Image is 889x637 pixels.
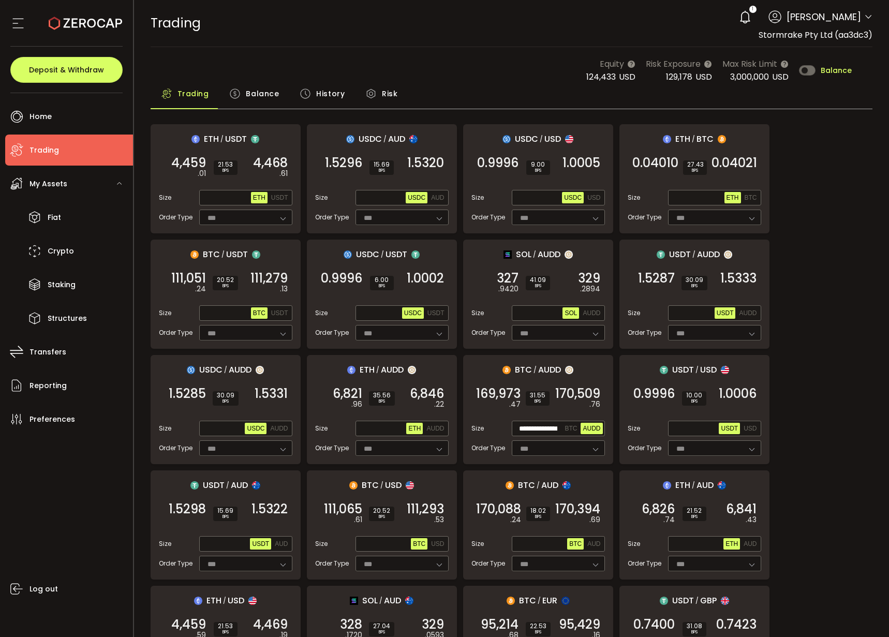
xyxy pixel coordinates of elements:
span: USD [772,71,789,83]
button: BTC [743,192,759,203]
button: USDT [250,538,271,550]
em: .53 [434,514,444,525]
img: usdt_portfolio.svg [660,597,668,605]
span: Balance [821,67,852,74]
button: BTC [411,538,427,550]
span: ETH [725,540,738,547]
span: 111,051 [171,273,206,284]
span: 15.69 [374,161,390,168]
button: ETH [723,538,740,550]
em: .13 [280,284,288,294]
span: Stormrake Pty Ltd (aa3dc3) [759,29,872,41]
img: btc_portfolio.svg [718,135,726,143]
span: 0.04021 [712,158,757,168]
img: zuPXiwguUFiBOIQyqLOiXsnnNitlx7q4LCwEbLHADjIpTka+Lip0HH8D0VTrd02z+wEAAAAASUVORK5CYII= [408,366,416,374]
span: BTC [565,425,577,432]
button: USDC [402,307,424,319]
span: Size [159,308,171,318]
span: 30.09 [217,392,234,398]
img: sol_portfolio.png [503,250,512,259]
span: AUDD [381,363,404,376]
span: Order Type [159,213,192,222]
button: AUDD [424,423,446,434]
span: 9.00 [530,161,546,168]
i: BPS [374,168,390,174]
em: / [376,365,379,375]
span: History [316,83,345,104]
span: USDC [199,363,223,376]
em: / [381,250,384,259]
span: Trading [177,83,209,104]
span: BTC [745,194,757,201]
span: 0.9996 [477,158,518,168]
em: / [534,365,537,375]
span: SOL [565,309,577,317]
span: Size [315,539,328,549]
span: Order Type [471,328,505,337]
img: usd_portfolio.svg [565,135,573,143]
span: 21.53 [218,161,233,168]
img: gbp_portfolio.svg [721,597,729,605]
span: 1.5331 [255,389,288,399]
span: Order Type [471,443,505,453]
button: ETH [724,192,741,203]
button: AUDD [581,307,602,319]
button: AUDD [737,307,759,319]
em: / [692,250,695,259]
button: USDT [715,307,736,319]
img: usd_portfolio.svg [406,481,414,490]
em: / [221,250,225,259]
button: AUD [429,192,446,203]
button: SOL [562,307,579,319]
img: usdt_portfolio.svg [660,366,668,374]
em: .61 [354,514,362,525]
span: 18.02 [530,508,546,514]
span: Crypto [48,244,74,259]
span: AUD [541,479,558,492]
em: .61 [279,168,288,179]
span: Structures [48,311,87,326]
img: btc_portfolio.svg [507,597,515,605]
span: AUD [231,479,248,492]
button: AUDD [268,423,290,434]
span: USDT [386,248,407,261]
span: 170,088 [476,504,521,514]
em: / [380,481,383,490]
i: BPS [530,514,546,520]
span: USD [587,194,600,201]
span: AUDD [426,425,444,432]
span: 1.0006 [719,389,757,399]
span: 1.5298 [169,504,206,514]
span: Trading [29,143,59,158]
span: [PERSON_NAME] [787,10,861,24]
img: usdt_portfolio.svg [411,250,420,259]
button: USD [429,538,446,550]
span: AUD [275,540,288,547]
span: My Assets [29,176,67,191]
span: ETH [204,132,219,145]
span: 1.5296 [325,158,362,168]
div: Chat Widget [766,525,889,637]
span: AUDD [697,248,720,261]
span: 0.9996 [321,273,362,284]
button: AUD [585,538,602,550]
span: Size [159,424,171,433]
span: SOL [362,594,378,607]
i: BPS [530,168,546,174]
button: USDT [719,423,740,434]
span: 35.56 [373,392,391,398]
img: btc_portfolio.svg [506,481,514,490]
span: BTC [362,479,379,492]
span: USDT [669,248,691,261]
i: BPS [373,398,391,405]
em: / [383,135,387,144]
span: USDT [271,309,288,317]
img: usd_portfolio.svg [248,597,257,605]
em: / [692,481,695,490]
img: usdt_portfolio.svg [252,250,260,259]
span: USDT [271,194,288,201]
span: Size [315,193,328,202]
span: 3,000,000 [730,71,769,83]
img: btc_portfolio.svg [349,481,358,490]
img: usdc_portfolio.svg [187,366,195,374]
